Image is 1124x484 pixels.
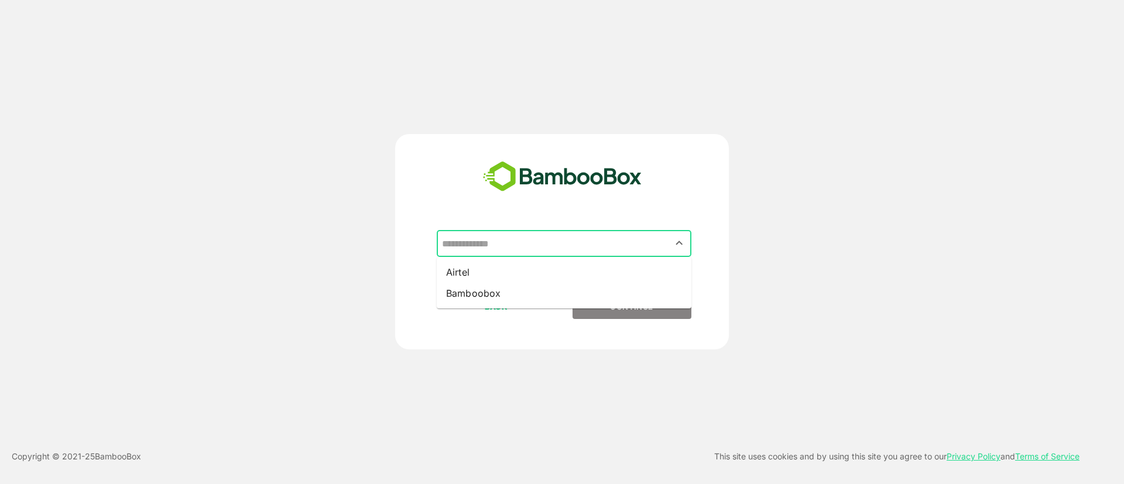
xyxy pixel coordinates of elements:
[477,157,648,196] img: bamboobox
[437,262,691,283] li: Airtel
[1015,451,1080,461] a: Terms of Service
[947,451,1000,461] a: Privacy Policy
[12,449,141,464] p: Copyright © 2021- 25 BambooBox
[671,235,687,251] button: Close
[714,449,1080,464] p: This site uses cookies and by using this site you agree to our and
[437,283,691,304] li: Bamboobox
